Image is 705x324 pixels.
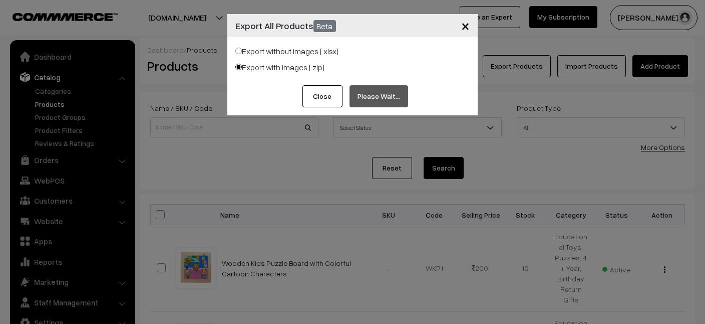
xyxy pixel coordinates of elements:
[235,18,336,33] h4: Export All Products
[235,61,324,73] label: Export with images [.zip]
[461,16,470,35] span: ×
[453,10,478,41] button: Close
[349,85,408,107] button: Please Wait…
[313,20,336,32] span: Beta
[235,64,242,70] input: Export with images [.zip]
[235,45,338,57] label: Export without images [.xlsx]
[235,48,242,54] input: Export without images [.xlsx]
[302,85,342,107] button: Close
